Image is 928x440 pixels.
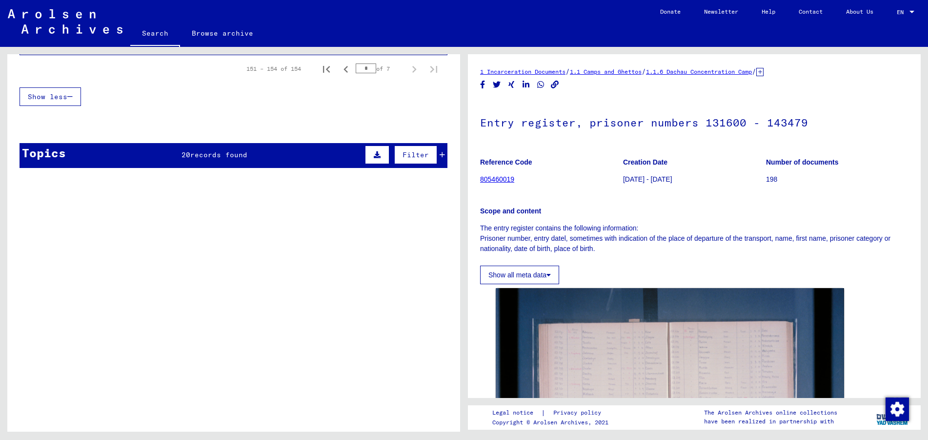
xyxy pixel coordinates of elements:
[646,68,752,75] a: 1.1.6 Dachau Concentration Camp
[424,59,444,79] button: Last page
[478,79,488,91] button: Share on Facebook
[874,405,911,429] img: yv_logo.png
[623,158,667,166] b: Creation Date
[8,9,122,34] img: Arolsen_neg.svg
[545,408,613,418] a: Privacy policy
[570,68,642,75] a: 1.1 Camps and Ghettos
[480,175,514,183] a: 805460019
[336,59,356,79] button: Previous page
[403,150,429,159] span: Filter
[642,67,646,76] span: /
[394,146,437,164] button: Filter
[506,79,517,91] button: Share on Xing
[182,150,190,159] span: 20
[20,87,81,106] button: Show less
[521,79,531,91] button: Share on LinkedIn
[180,21,265,45] a: Browse archive
[752,67,756,76] span: /
[492,408,541,418] a: Legal notice
[404,59,424,79] button: Next page
[885,397,908,420] div: Change consent
[480,100,908,143] h1: Entry register, prisoner numbers 131600 - 143479
[190,150,247,159] span: records found
[480,68,565,75] a: 1 Incarceration Documents
[897,9,908,16] span: EN
[550,79,560,91] button: Copy link
[28,92,67,101] span: Show less
[704,417,837,426] p: have been realized in partnership with
[317,59,336,79] button: First page
[492,408,613,418] div: |
[480,223,908,254] p: The entry register contains the following information: Prisoner number, entry datel, sometimes wi...
[130,21,180,47] a: Search
[22,144,66,162] div: Topics
[492,79,502,91] button: Share on Twitter
[480,207,541,215] b: Scope and content
[704,408,837,417] p: The Arolsen Archives online collections
[480,158,532,166] b: Reference Code
[480,266,559,284] button: Show all meta data
[623,174,766,185] p: [DATE] - [DATE]
[886,398,909,421] img: Change consent
[246,64,301,73] div: 151 – 154 of 154
[565,67,570,76] span: /
[766,158,839,166] b: Number of documents
[492,418,613,427] p: Copyright © Arolsen Archives, 2021
[766,174,908,185] p: 198
[536,79,546,91] button: Share on WhatsApp
[356,64,404,73] div: of 7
